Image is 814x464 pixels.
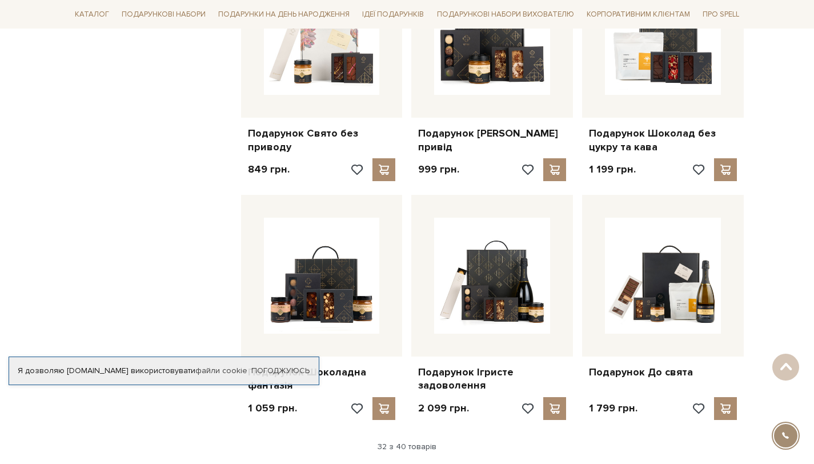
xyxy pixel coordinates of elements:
[582,5,695,24] a: Корпоративним клієнтам
[358,6,428,23] a: Ідеї подарунків
[251,366,310,376] a: Погоджуюсь
[195,366,247,375] a: файли cookie
[418,163,459,176] p: 999 грн.
[589,163,636,176] p: 1 199 грн.
[66,442,749,452] div: 32 з 40 товарів
[698,6,744,23] a: Про Spell
[9,366,319,376] div: Я дозволяю [DOMAIN_NAME] використовувати
[248,366,396,393] a: Подарунок Шоколадна фантазія
[117,6,210,23] a: Подарункові набори
[418,402,469,415] p: 2 099 грн.
[589,127,737,154] a: Подарунок Шоколад без цукру та кава
[248,127,396,154] a: Подарунок Свято без приводу
[589,402,637,415] p: 1 799 грн.
[70,6,114,23] a: Каталог
[248,402,297,415] p: 1 059 грн.
[418,366,566,393] a: Подарунок Ігристе задоволення
[418,127,566,154] a: Подарунок [PERSON_NAME] привід
[589,366,737,379] a: Подарунок До свята
[248,163,290,176] p: 849 грн.
[432,5,579,24] a: Подарункові набори вихователю
[214,6,354,23] a: Подарунки на День народження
